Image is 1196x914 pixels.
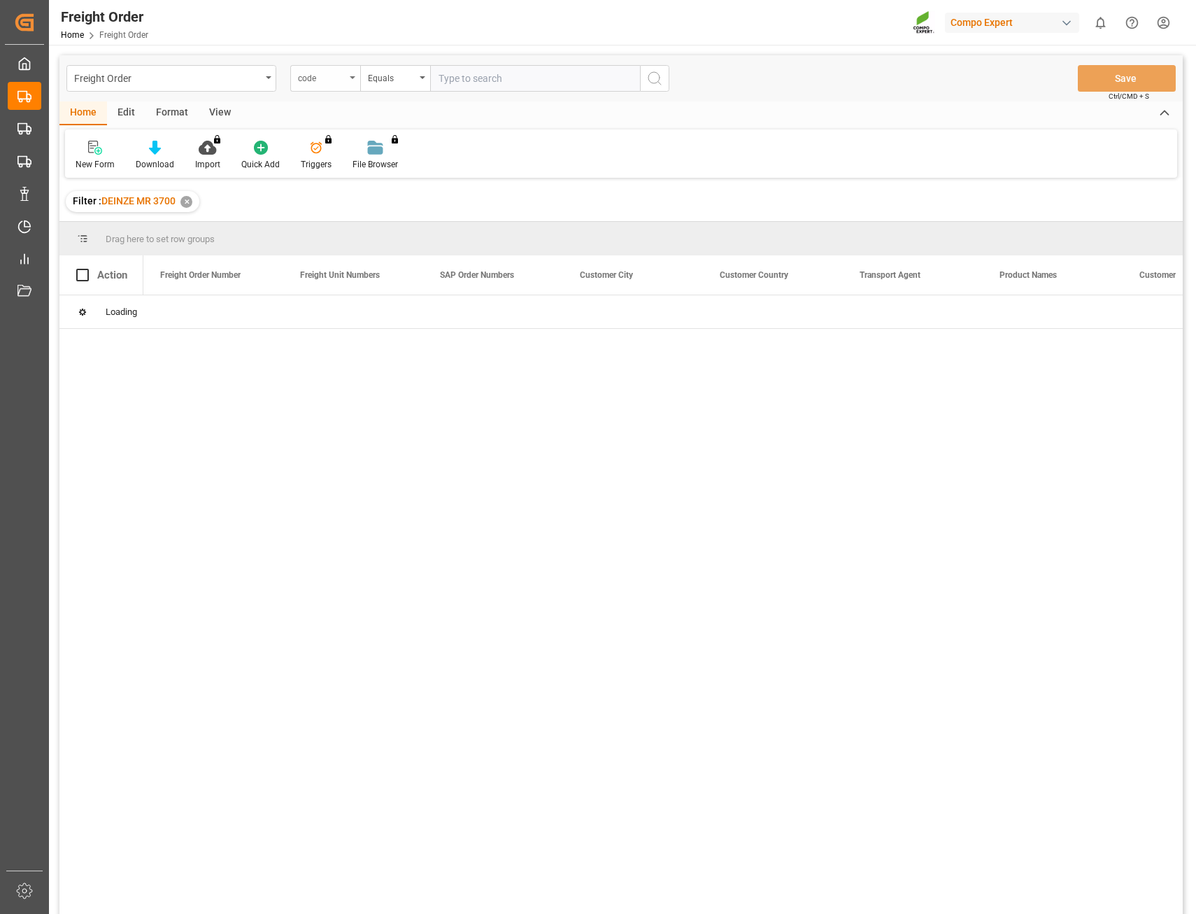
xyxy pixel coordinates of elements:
[61,30,84,40] a: Home
[999,270,1057,280] span: Product Names
[913,10,935,35] img: Screenshot%202023-09-29%20at%2010.02.21.png_1712312052.png
[66,65,276,92] button: open menu
[145,101,199,125] div: Format
[199,101,241,125] div: View
[73,195,101,206] span: Filter :
[61,6,148,27] div: Freight Order
[430,65,640,92] input: Type to search
[945,9,1085,36] button: Compo Expert
[74,69,261,86] div: Freight Order
[640,65,669,92] button: search button
[298,69,346,85] div: code
[720,270,788,280] span: Customer Country
[101,195,176,206] span: DEINZE MR 3700
[360,65,430,92] button: open menu
[76,158,115,171] div: New Form
[106,307,137,317] span: Loading
[136,158,174,171] div: Download
[290,65,360,92] button: open menu
[1116,7,1148,38] button: Help Center
[106,234,215,244] span: Drag here to set row groups
[160,270,241,280] span: Freight Order Number
[97,269,127,281] div: Action
[241,158,280,171] div: Quick Add
[440,270,514,280] span: SAP Order Numbers
[107,101,145,125] div: Edit
[860,270,920,280] span: Transport Agent
[1078,65,1176,92] button: Save
[180,196,192,208] div: ✕
[945,13,1079,33] div: Compo Expert
[300,270,380,280] span: Freight Unit Numbers
[368,69,415,85] div: Equals
[1109,91,1149,101] span: Ctrl/CMD + S
[59,101,107,125] div: Home
[580,270,633,280] span: Customer City
[1085,7,1116,38] button: show 0 new notifications
[1139,270,1176,280] span: Customer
